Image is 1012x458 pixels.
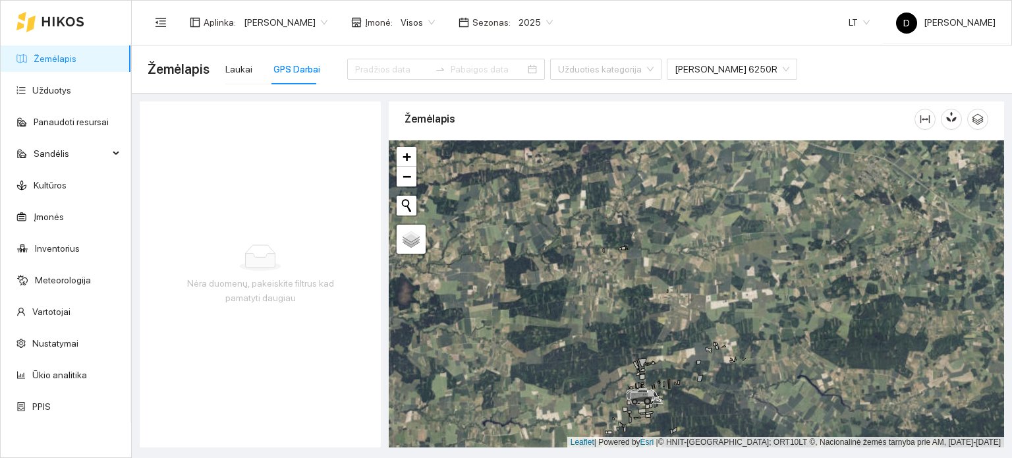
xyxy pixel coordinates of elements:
a: Leaflet [571,438,594,447]
a: Zoom in [397,147,416,167]
a: PPIS [32,401,51,412]
span: column-width [915,114,935,125]
button: column-width [914,109,936,130]
a: Inventorius [35,243,80,254]
span: Įmonė : [365,15,393,30]
span: shop [351,17,362,28]
span: calendar [459,17,469,28]
span: John deere 6250R [675,59,789,79]
a: Įmonės [34,212,64,222]
span: Aplinka : [204,15,236,30]
a: Vartotojai [32,306,70,317]
span: | [656,438,658,447]
span: swap-right [435,64,445,74]
span: to [435,64,445,74]
span: [PERSON_NAME] [896,17,996,28]
span: 2025 [519,13,553,32]
span: Visos [401,13,435,32]
a: Layers [397,225,426,254]
a: Kultūros [34,180,67,190]
span: LT [849,13,870,32]
span: layout [190,17,200,28]
span: menu-fold [155,16,167,28]
div: | Powered by © HNIT-[GEOGRAPHIC_DATA]; ORT10LT ©, Nacionalinė žemės tarnyba prie AM, [DATE]-[DATE] [567,437,1004,448]
a: Meteorologija [35,275,91,285]
a: Ūkio analitika [32,370,87,380]
input: Pradžios data [355,62,430,76]
a: Esri [640,438,654,447]
div: Nėra duomenų, pakeiskite filtrus kad pamatyti daugiau [173,276,348,305]
button: Initiate a new search [397,196,416,215]
a: Panaudoti resursai [34,117,109,127]
span: Sandėlis [34,140,109,167]
a: Užduotys [32,85,71,96]
span: D [903,13,910,34]
a: Zoom out [397,167,416,186]
span: − [403,168,411,185]
div: Laukai [225,62,252,76]
a: Žemėlapis [34,53,76,64]
span: Sezonas : [472,15,511,30]
button: menu-fold [148,9,174,36]
input: Pabaigos data [451,62,525,76]
span: + [403,148,411,165]
div: Žemėlapis [405,100,914,138]
div: GPS Darbai [273,62,320,76]
span: Žemėlapis [148,59,210,80]
span: Dovydas Baršauskas [244,13,327,32]
a: Nustatymai [32,338,78,349]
